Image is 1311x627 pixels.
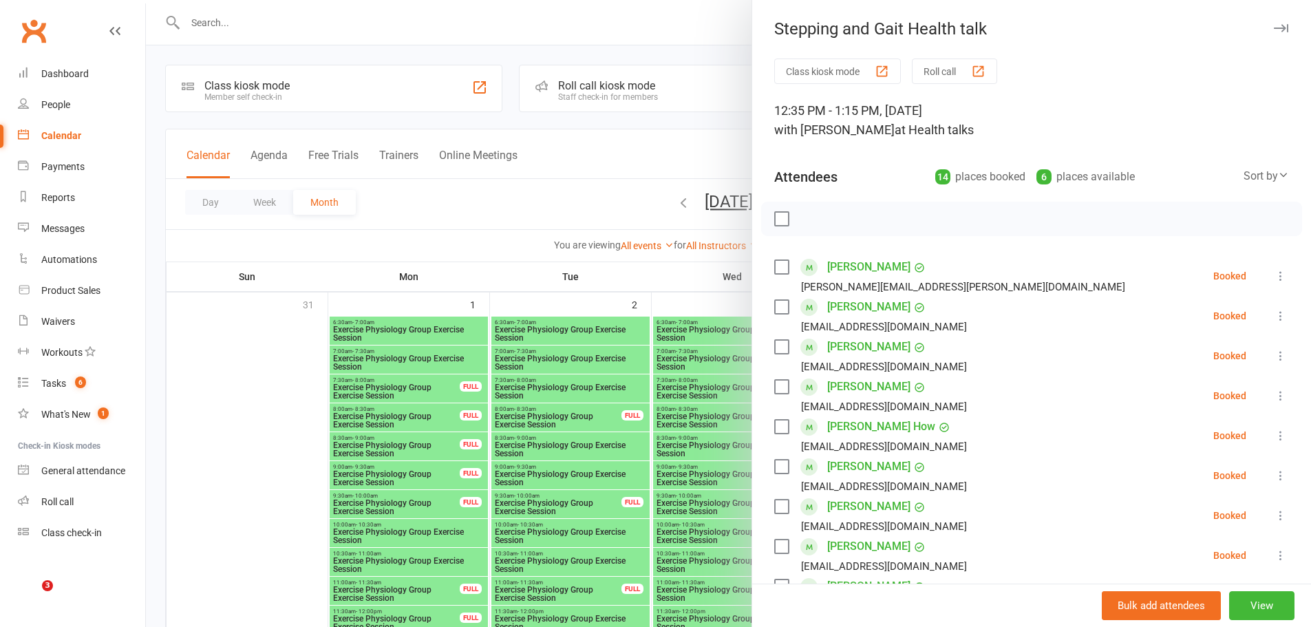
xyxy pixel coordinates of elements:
[752,19,1311,39] div: Stepping and Gait Health talk
[1213,271,1246,281] div: Booked
[801,478,967,496] div: [EMAIL_ADDRESS][DOMAIN_NAME]
[41,465,125,476] div: General attendance
[18,120,145,151] a: Calendar
[18,368,145,399] a: Tasks 6
[1213,391,1246,401] div: Booked
[1213,511,1246,520] div: Booked
[41,527,102,538] div: Class check-in
[935,167,1025,187] div: places booked
[827,336,910,358] a: [PERSON_NAME]
[41,496,74,507] div: Roll call
[18,518,145,549] a: Class kiosk mode
[98,407,109,419] span: 1
[41,316,75,327] div: Waivers
[801,278,1125,296] div: [PERSON_NAME][EMAIL_ADDRESS][PERSON_NAME][DOMAIN_NAME]
[774,123,895,137] span: with [PERSON_NAME]
[18,89,145,120] a: People
[1213,351,1246,361] div: Booked
[935,169,950,184] div: 14
[41,285,100,296] div: Product Sales
[1229,591,1294,620] button: View
[18,275,145,306] a: Product Sales
[827,416,935,438] a: [PERSON_NAME] How
[774,59,901,84] button: Class kiosk mode
[41,99,70,110] div: People
[1036,167,1135,187] div: places available
[1213,311,1246,321] div: Booked
[1102,591,1221,620] button: Bulk add attendees
[41,409,91,420] div: What's New
[1213,431,1246,440] div: Booked
[827,535,910,557] a: [PERSON_NAME]
[41,378,66,389] div: Tasks
[774,167,838,187] div: Attendees
[18,213,145,244] a: Messages
[801,398,967,416] div: [EMAIL_ADDRESS][DOMAIN_NAME]
[18,182,145,213] a: Reports
[18,306,145,337] a: Waivers
[18,456,145,487] a: General attendance kiosk mode
[18,487,145,518] a: Roll call
[827,456,910,478] a: [PERSON_NAME]
[774,101,1289,140] div: 12:35 PM - 1:15 PM, [DATE]
[41,223,85,234] div: Messages
[1213,471,1246,480] div: Booked
[18,59,145,89] a: Dashboard
[912,59,997,84] button: Roll call
[801,358,967,376] div: [EMAIL_ADDRESS][DOMAIN_NAME]
[801,318,967,336] div: [EMAIL_ADDRESS][DOMAIN_NAME]
[827,256,910,278] a: [PERSON_NAME]
[801,438,967,456] div: [EMAIL_ADDRESS][DOMAIN_NAME]
[18,399,145,430] a: What's New1
[41,130,81,141] div: Calendar
[41,347,83,358] div: Workouts
[41,68,89,79] div: Dashboard
[1213,551,1246,560] div: Booked
[18,337,145,368] a: Workouts
[895,123,974,137] span: at Health talks
[18,151,145,182] a: Payments
[75,376,86,388] span: 6
[827,296,910,318] a: [PERSON_NAME]
[801,518,967,535] div: [EMAIL_ADDRESS][DOMAIN_NAME]
[14,580,47,613] iframe: Intercom live chat
[1244,167,1289,185] div: Sort by
[41,192,75,203] div: Reports
[18,244,145,275] a: Automations
[1036,169,1052,184] div: 6
[42,580,53,591] span: 3
[827,575,910,597] a: [PERSON_NAME]
[41,161,85,172] div: Payments
[801,557,967,575] div: [EMAIL_ADDRESS][DOMAIN_NAME]
[827,496,910,518] a: [PERSON_NAME]
[827,376,910,398] a: [PERSON_NAME]
[17,14,51,48] a: Clubworx
[41,254,97,265] div: Automations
